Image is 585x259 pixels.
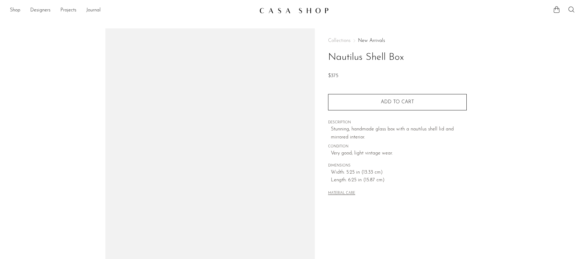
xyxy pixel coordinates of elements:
[328,144,467,150] span: CONDITION
[358,38,385,43] a: New Arrivals
[328,191,355,196] button: MATERIAL CARE
[331,169,467,177] span: Width: 5.25 in (13.33 cm)
[328,163,467,169] span: DIMENSIONS
[10,6,20,14] a: Shop
[328,38,351,43] span: Collections
[381,100,414,105] span: Add to cart
[328,120,467,125] span: DESCRIPTION
[331,150,467,158] span: Very good; light vintage wear.
[328,38,467,43] nav: Breadcrumbs
[328,50,467,65] h1: Nautilus Shell Box
[86,6,101,14] a: Journal
[328,73,338,78] span: $375
[331,125,467,141] p: Stunning, handmade glass box with a nautilus shell lid and mirrored interior.
[60,6,76,14] a: Projects
[331,176,467,184] span: Length: 6.25 in (15.87 cm)
[10,5,254,16] nav: Desktop navigation
[30,6,51,14] a: Designers
[10,5,254,16] ul: NEW HEADER MENU
[328,94,467,110] button: Add to cart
